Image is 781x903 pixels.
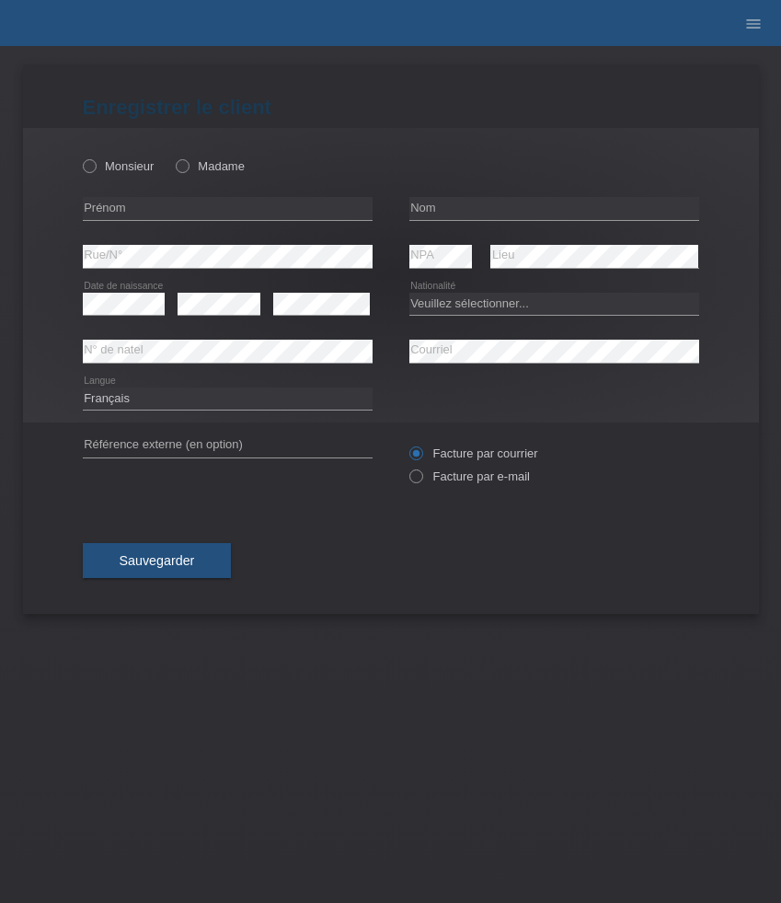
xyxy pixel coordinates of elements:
[409,446,538,460] label: Facture par courrier
[176,159,245,173] label: Madame
[83,159,155,173] label: Monsieur
[409,469,530,483] label: Facture par e-mail
[83,543,232,578] button: Sauvegarder
[744,15,763,33] i: menu
[120,553,195,568] span: Sauvegarder
[409,469,421,492] input: Facture par e-mail
[83,159,95,171] input: Monsieur
[83,96,699,119] h1: Enregistrer le client
[735,17,772,29] a: menu
[176,159,188,171] input: Madame
[409,446,421,469] input: Facture par courrier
